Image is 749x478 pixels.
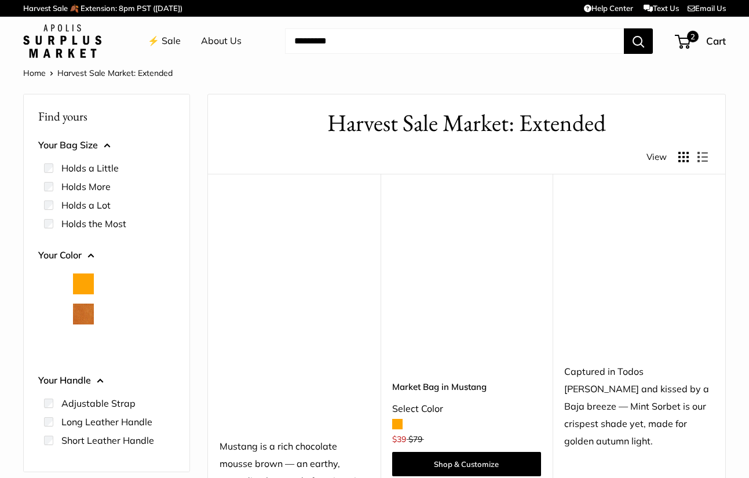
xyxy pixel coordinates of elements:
button: Palm Leaf [73,334,94,355]
a: Email Us [688,3,726,13]
label: Holds a Lot [61,198,111,212]
button: Court Green [105,273,126,294]
button: Mustang [41,334,61,355]
button: Display products as grid [678,152,689,162]
a: Home [23,68,46,78]
button: Orange [73,273,94,294]
button: Your Color [38,247,175,264]
label: Short Leather Handle [61,433,154,447]
button: Chenille Window Brick [138,273,159,294]
button: Your Handle [38,372,175,389]
button: Your Bag Size [38,137,175,154]
a: About Us [201,32,242,50]
span: 2 [687,31,699,42]
button: Display products as list [697,152,708,162]
img: Apolis: Surplus Market [23,24,101,58]
div: Captured in Todos [PERSON_NAME] and kissed by a Baja breeze — Mint Sorbet is our crispest shade y... [564,363,714,450]
a: Help Center [584,3,633,13]
input: Search... [285,28,624,54]
button: Daisy [105,304,126,324]
a: Text Us [644,3,679,13]
label: Holds the Most [61,217,126,231]
span: Harvest Sale Market: Extended [57,68,173,78]
button: Chenille Window Sage [41,304,61,324]
nav: Breadcrumb [23,65,173,81]
span: $79 [408,434,422,444]
span: View [646,149,667,165]
button: Cognac [73,304,94,324]
h1: Harvest Sale Market: Extended [225,106,708,140]
label: Holds More [61,180,111,194]
p: Find yours [38,105,175,127]
a: Shop & Customize [392,452,542,476]
button: Search [624,28,653,54]
div: Select Color [392,400,542,418]
label: Holds a Little [61,161,119,175]
a: 2 Cart [676,32,726,50]
a: Market Bag in Mustang [392,380,542,393]
a: ⚡️ Sale [148,32,181,50]
span: Cart [706,35,726,47]
label: Adjustable Strap [61,396,136,410]
button: Mint Sorbet [138,304,159,324]
button: Natural [41,273,61,294]
button: Taupe [105,334,126,355]
span: $39 [392,434,406,444]
label: Long Leather Handle [61,415,152,429]
a: Market Bag in MustangMarket Bag in Mustang [392,203,542,352]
